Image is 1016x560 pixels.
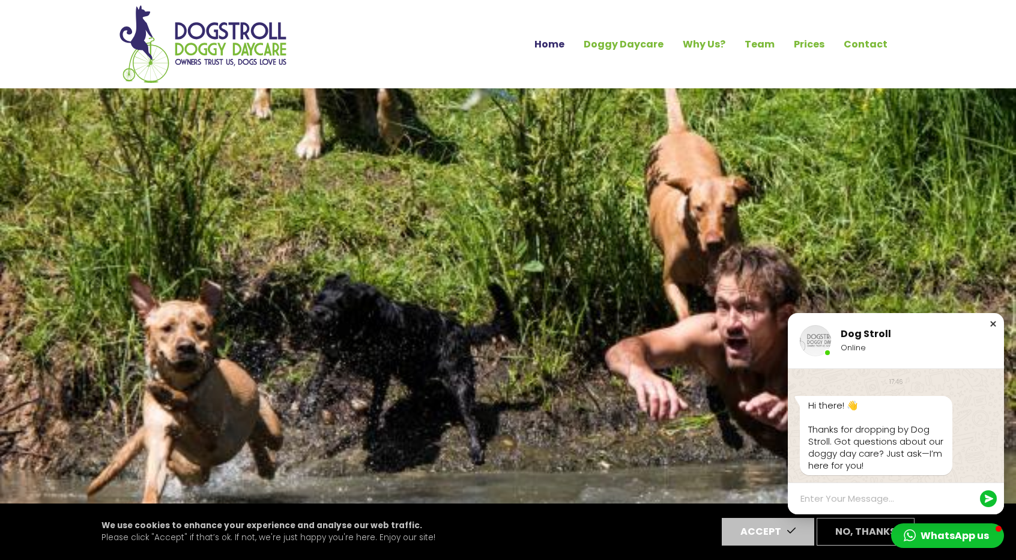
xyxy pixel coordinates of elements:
[800,325,831,356] img: Dog Stroll
[889,377,903,386] div: 17:46
[834,34,897,55] a: Contact
[101,520,435,544] p: Please click "Accept" if that’s ok. If not, we're just happy you're here. Enjoy our site!
[101,520,422,531] strong: We use cookies to enhance your experience and analyse our web traffic.
[784,34,834,55] a: Prices
[574,34,673,55] a: Doggy Daycare
[891,523,1004,548] button: WhatsApp us
[808,424,944,472] div: Thanks for dropping by Dog Stroll. Got questions about our doggy day care? Just ask—I’m here for ...
[119,5,287,84] img: Home
[673,34,735,55] a: Why Us?
[841,342,982,353] div: Online
[735,34,784,55] a: Team
[841,328,982,340] div: Dog Stroll
[808,400,944,412] div: Hi there! 👋
[525,34,574,55] a: Home
[722,518,814,546] button: Accept
[987,318,999,330] div: Close chat window
[817,518,915,546] button: No, thanks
